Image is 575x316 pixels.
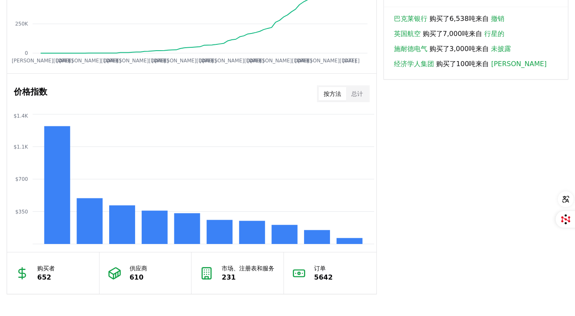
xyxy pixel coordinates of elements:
font: 巴克莱银行 [394,15,427,23]
font: 231 [222,273,235,281]
font: 购买了 [423,30,443,38]
font: 按方法 [324,90,341,97]
tspan: [DATE] [342,58,360,64]
font: 610 [130,273,143,281]
font: 供应商 [130,265,147,272]
a: [PERSON_NAME] [491,59,547,69]
tspan: 0 [25,50,28,56]
tspan: [PERSON_NAME][DATE] [155,58,213,64]
font: [PERSON_NAME] [491,60,547,68]
font: 未披露 [491,45,511,53]
tspan: [DATE] [152,58,169,64]
tspan: $1.1K [13,144,28,150]
font: 施耐德电气 [394,45,427,53]
a: 英国航空 [394,29,421,39]
font: 吨来自 [469,60,489,68]
font: 撤销 [491,15,504,23]
font: 购买了 [429,15,450,23]
tspan: $700 [15,176,28,182]
font: 行星的 [484,30,504,38]
font: 订单 [314,265,326,272]
tspan: $1.4K [13,113,28,119]
font: 6,538 [450,15,469,23]
font: 652 [37,273,51,281]
font: 100 [456,60,469,68]
font: 3,000 [450,45,469,53]
a: 撤销 [491,14,504,24]
tspan: [PERSON_NAME][DATE] [298,58,357,64]
font: 购买了 [429,45,450,53]
a: 行星的 [484,29,504,39]
tspan: [DATE] [247,58,264,64]
tspan: [DATE] [199,58,217,64]
tspan: [DATE] [295,58,312,64]
tspan: [PERSON_NAME][DATE] [107,58,166,64]
tspan: [DATE] [104,58,121,64]
a: 未披露 [491,44,511,54]
font: 购买者 [37,265,55,272]
font: 价格指数 [14,87,47,97]
tspan: [PERSON_NAME][DATE] [59,58,118,64]
font: 总计 [351,90,363,97]
tspan: [PERSON_NAME][DATE] [202,58,261,64]
font: 5642 [314,273,333,281]
a: 经济学人集团 [394,59,434,69]
tspan: [DATE] [56,58,74,64]
font: 英国航空 [394,30,421,38]
tspan: [PERSON_NAME][DATE] [250,58,309,64]
tspan: [PERSON_NAME][DATE] [12,58,70,64]
font: 7,000 [443,30,462,38]
tspan: 250K [15,21,28,27]
a: 施耐德电气 [394,44,427,54]
font: 吨来自 [462,30,482,38]
font: 市场、注册表和服务 [222,265,274,272]
a: 巴克莱银行 [394,14,427,24]
tspan: $350 [15,209,28,215]
font: 吨来自 [469,15,489,23]
font: 吨来自 [469,45,489,53]
font: 经济学人集团 [394,60,434,68]
font: 购买了 [436,60,456,68]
